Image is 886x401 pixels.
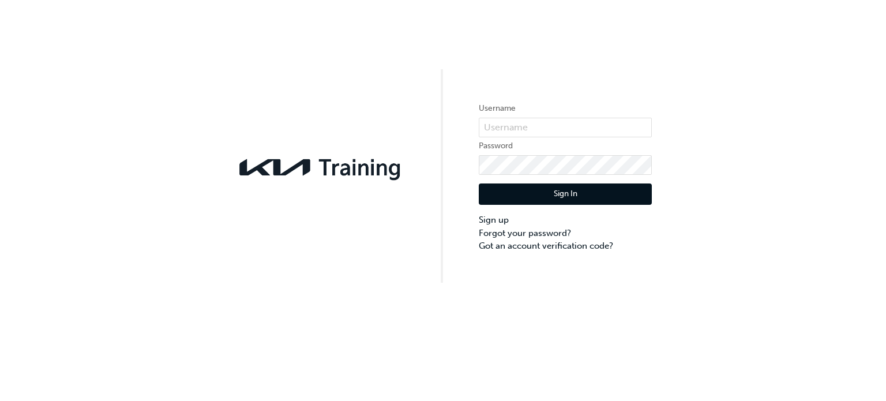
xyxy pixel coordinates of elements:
button: Sign In [479,183,652,205]
a: Sign up [479,213,652,227]
input: Username [479,118,652,137]
label: Username [479,102,652,115]
a: Got an account verification code? [479,239,652,253]
a: Forgot your password? [479,227,652,240]
img: kia-training [234,152,407,183]
label: Password [479,139,652,153]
